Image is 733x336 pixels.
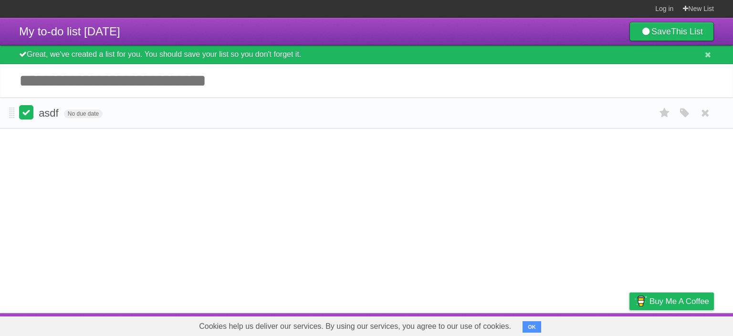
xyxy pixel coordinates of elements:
[503,315,523,334] a: About
[617,315,642,334] a: Privacy
[523,321,541,333] button: OK
[634,293,647,309] img: Buy me a coffee
[656,105,674,121] label: Star task
[629,293,714,310] a: Buy me a coffee
[629,22,714,41] a: SaveThis List
[19,105,33,119] label: Done
[189,317,521,336] span: Cookies help us deliver our services. By using our services, you agree to our use of cookies.
[671,27,703,36] b: This List
[585,315,606,334] a: Terms
[649,293,709,310] span: Buy me a coffee
[64,109,103,118] span: No due date
[654,315,714,334] a: Suggest a feature
[19,25,120,38] span: My to-do list [DATE]
[39,107,61,119] span: asdf
[534,315,573,334] a: Developers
